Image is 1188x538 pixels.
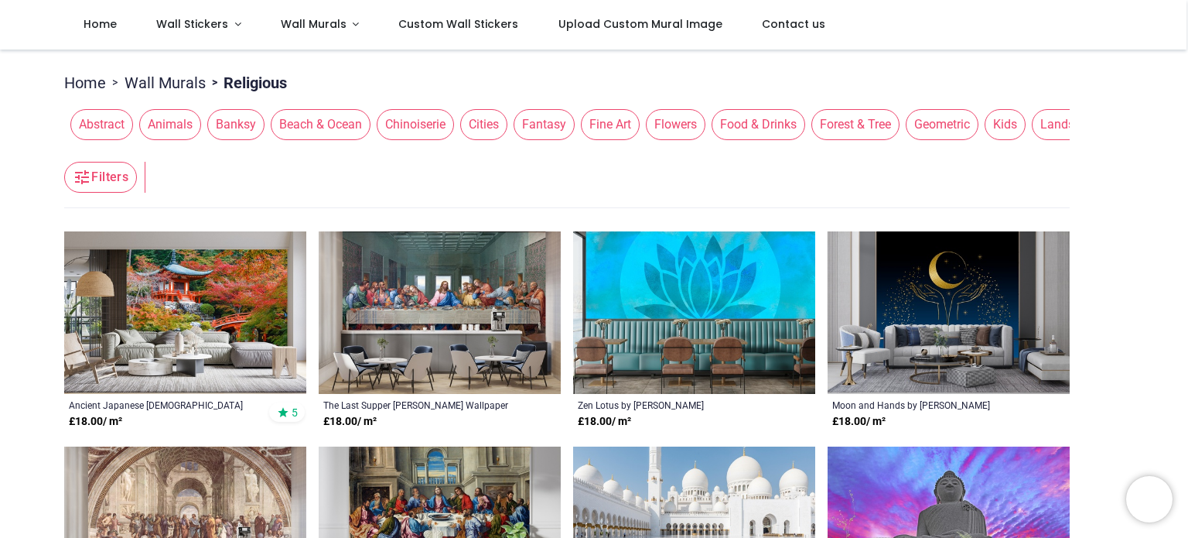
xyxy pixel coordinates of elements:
button: Banksy [201,109,265,140]
li: Religious [206,72,287,94]
span: Cities [460,109,507,140]
button: Flowers [640,109,705,140]
strong: £ 18.00 / m² [323,414,377,430]
img: The Last Supper Jesus Christ Wall Mural Wallpaper [319,231,561,394]
button: Beach & Ocean [265,109,370,140]
img: Ancient Japanese Temple Wall Mural Wallpaper [64,231,306,394]
button: Chinoiserie [370,109,454,140]
a: Wall Murals [125,72,206,94]
a: The Last Supper [PERSON_NAME] Wallpaper [323,399,510,411]
button: Food & Drinks [705,109,805,140]
span: Contact us [762,16,825,32]
iframe: Brevo live chat [1126,476,1173,523]
span: 5 [292,406,298,420]
span: Animals [139,109,201,140]
span: > [106,75,125,91]
strong: £ 18.00 / m² [832,414,886,430]
a: Home [64,72,106,94]
span: Home [84,16,117,32]
button: Geometric [900,109,978,140]
button: Fine Art [575,109,640,140]
span: Banksy [207,109,265,140]
span: Beach & Ocean [271,109,370,140]
span: Wall Stickers [156,16,228,32]
span: Fine Art [581,109,640,140]
span: Geometric [906,109,978,140]
span: Upload Custom Mural Image [558,16,722,32]
a: Zen Lotus by [PERSON_NAME] [578,399,764,411]
img: Zen Lotus Wall Mural by Andrea Haase [573,231,815,394]
strong: £ 18.00 / m² [69,414,122,430]
button: Landscapes [1026,109,1115,140]
button: Cities [454,109,507,140]
button: Kids [978,109,1026,140]
a: Moon and Hands by [PERSON_NAME] [832,399,1019,411]
button: Animals [133,109,201,140]
button: Forest & Tree [805,109,900,140]
a: Ancient Japanese [DEMOGRAPHIC_DATA] Wallpaper [69,399,255,411]
span: Abstract [70,109,133,140]
span: Kids [985,109,1026,140]
button: Abstract [64,109,133,140]
span: Fantasy [514,109,575,140]
img: Moon and Hands Wall Mural by Andrea Haase [828,231,1070,394]
span: > [206,75,224,91]
strong: £ 18.00 / m² [578,414,631,430]
span: Food & Drinks [712,109,805,140]
span: Flowers [646,109,705,140]
button: Fantasy [507,109,575,140]
span: Wall Murals [281,16,346,32]
span: Landscapes [1032,109,1115,140]
span: Forest & Tree [811,109,900,140]
span: Custom Wall Stickers [398,16,518,32]
span: Chinoiserie [377,109,454,140]
button: Filters [64,162,137,193]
